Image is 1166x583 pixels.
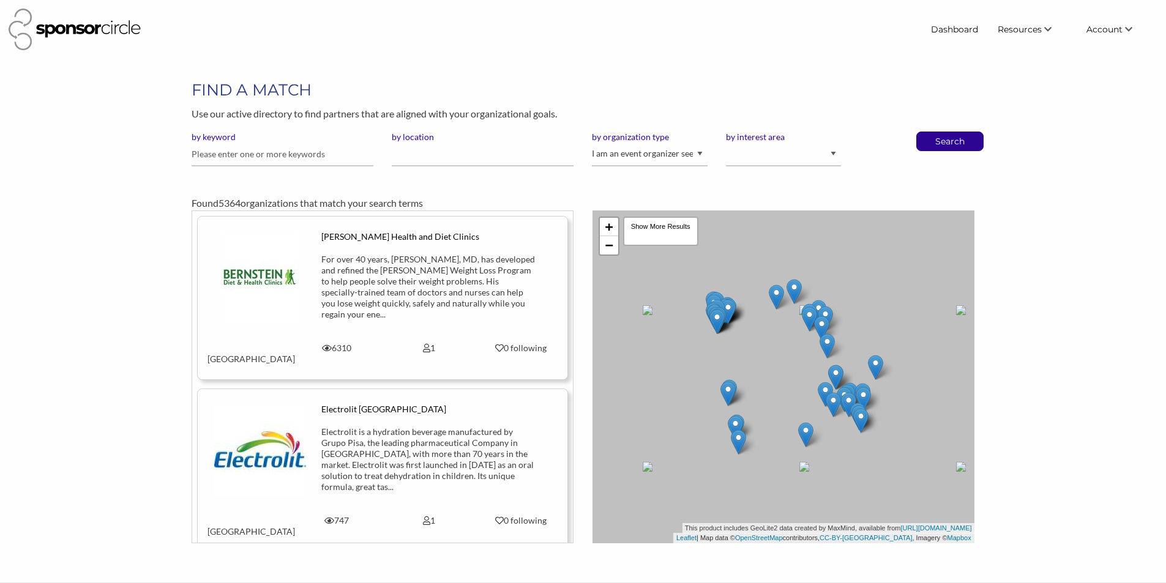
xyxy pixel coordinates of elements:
[321,254,536,320] div: For over 40 years, [PERSON_NAME], MD, has developed and refined the [PERSON_NAME] Weight Loss Pro...
[321,426,536,492] div: Electrolit is a hydration beverage manufactured by Grupo Pisa, the leading pharmaceutical Company...
[988,18,1077,40] li: Resources
[600,218,618,236] a: Zoom in
[222,231,298,323] img: ehniozs5emrbtce1qsxy
[207,231,558,365] a: [PERSON_NAME] Health and Diet Clinics For over 40 years, [PERSON_NAME], MD, has developed and ref...
[676,534,697,541] a: Leaflet
[192,143,373,166] input: Please enter one or more keywords
[9,9,141,50] img: Sponsor Circle Logo
[947,534,971,541] a: Mapbox
[192,79,974,101] h1: FIND A MATCH
[1077,18,1157,40] li: Account
[682,523,974,533] div: This product includes GeoLite2 data created by MaxMind, available from
[291,343,383,354] div: 6310
[192,196,974,210] div: Found organizations that match your search terms
[392,132,574,143] label: by location
[321,231,536,242] div: [PERSON_NAME] Health and Diet Clinics
[192,106,974,122] p: Use our active directory to find partners that are aligned with your organizational goals.
[214,404,306,496] img: omojr9dbzgsxyub8dosi
[1086,24,1123,35] span: Account
[321,404,536,415] div: Electrolit [GEOGRAPHIC_DATA]
[998,24,1042,35] span: Resources
[198,343,291,365] div: [GEOGRAPHIC_DATA]
[623,217,698,246] div: Show More Results
[383,515,475,526] div: 1
[219,197,241,209] span: 5364
[901,524,972,532] a: [URL][DOMAIN_NAME]
[383,343,475,354] div: 1
[726,132,841,143] label: by interest area
[673,533,974,543] div: | Map data © contributors, , Imagery ©
[930,132,970,150] button: Search
[484,343,558,354] div: 0 following
[820,534,912,541] a: CC-BY-[GEOGRAPHIC_DATA]
[484,515,558,526] div: 0 following
[291,515,383,526] div: 747
[600,236,618,254] a: Zoom out
[735,534,783,541] a: OpenStreetMap
[592,132,707,143] label: by organization type
[921,18,988,40] a: Dashboard
[192,132,373,143] label: by keyword
[207,404,558,537] a: Electrolit [GEOGRAPHIC_DATA] Electrolit is a hydration beverage manufactured by Grupo Pisa, the l...
[198,515,291,537] div: [GEOGRAPHIC_DATA]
